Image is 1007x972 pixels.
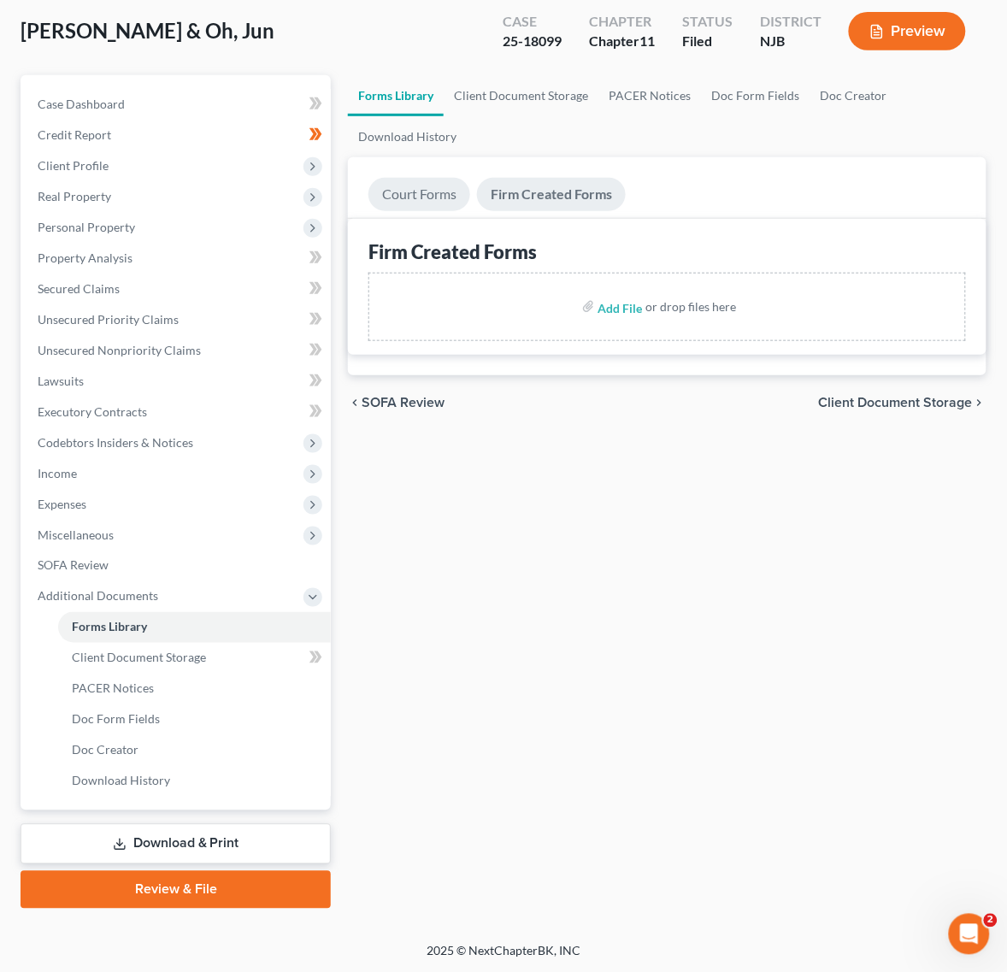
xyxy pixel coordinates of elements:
a: Forms Library [348,75,444,116]
span: Client Profile [38,158,109,173]
div: NJB [760,32,821,51]
span: Executory Contracts [38,404,147,419]
span: Forms Library [72,620,147,634]
div: 25-18099 [503,32,562,51]
span: Client Document Storage [819,396,973,409]
a: Secured Claims [24,274,331,304]
a: Credit Report [24,120,331,150]
i: chevron_left [348,396,362,409]
div: Filed [682,32,733,51]
a: Doc Creator [810,75,897,116]
span: Download History [72,774,170,788]
a: Forms Library [58,612,331,643]
a: Download & Print [21,824,331,864]
span: Property Analysis [38,250,132,265]
a: Client Document Storage [58,643,331,674]
a: Client Document Storage [444,75,598,116]
span: Doc Creator [72,743,138,757]
a: SOFA Review [24,551,331,581]
a: Firm Created Forms [477,178,626,211]
span: Credit Report [38,127,111,142]
i: chevron_right [973,396,986,409]
a: Doc Form Fields [58,704,331,735]
button: chevron_left SOFA Review [348,396,445,409]
span: Personal Property [38,220,135,234]
span: Expenses [38,497,86,511]
button: Preview [849,12,966,50]
button: Client Document Storage chevron_right [819,396,986,409]
a: PACER Notices [598,75,701,116]
a: Executory Contracts [24,397,331,427]
a: Doc Creator [58,735,331,766]
a: Unsecured Priority Claims [24,304,331,335]
div: Firm Created Forms [368,239,966,264]
div: District [760,12,821,32]
a: Doc Form Fields [701,75,810,116]
span: Income [38,466,77,480]
a: Court Forms [368,178,470,211]
span: Doc Form Fields [72,712,160,727]
a: PACER Notices [58,674,331,704]
iframe: Intercom live chat [949,914,990,955]
div: or drop files here [646,298,737,315]
span: SOFA Review [362,396,445,409]
span: Real Property [38,189,111,203]
span: Lawsuits [38,374,84,388]
a: Download History [58,766,331,797]
span: [PERSON_NAME] & Oh, Jun [21,18,274,43]
a: Case Dashboard [24,89,331,120]
span: 11 [639,32,655,49]
div: Chapter [589,32,655,51]
div: Case [503,12,562,32]
div: Chapter [589,12,655,32]
a: Property Analysis [24,243,331,274]
a: Download History [348,116,467,157]
span: Case Dashboard [38,97,125,111]
span: Secured Claims [38,281,120,296]
span: Codebtors Insiders & Notices [38,435,193,450]
a: Review & File [21,871,331,909]
span: Unsecured Nonpriority Claims [38,343,201,357]
span: Additional Documents [38,589,158,604]
span: Miscellaneous [38,527,114,542]
a: Lawsuits [24,366,331,397]
a: Unsecured Nonpriority Claims [24,335,331,366]
span: Client Document Storage [72,651,206,665]
span: SOFA Review [38,558,109,573]
span: 2 [984,914,998,928]
span: PACER Notices [72,681,154,696]
div: Status [682,12,733,32]
span: Unsecured Priority Claims [38,312,179,327]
